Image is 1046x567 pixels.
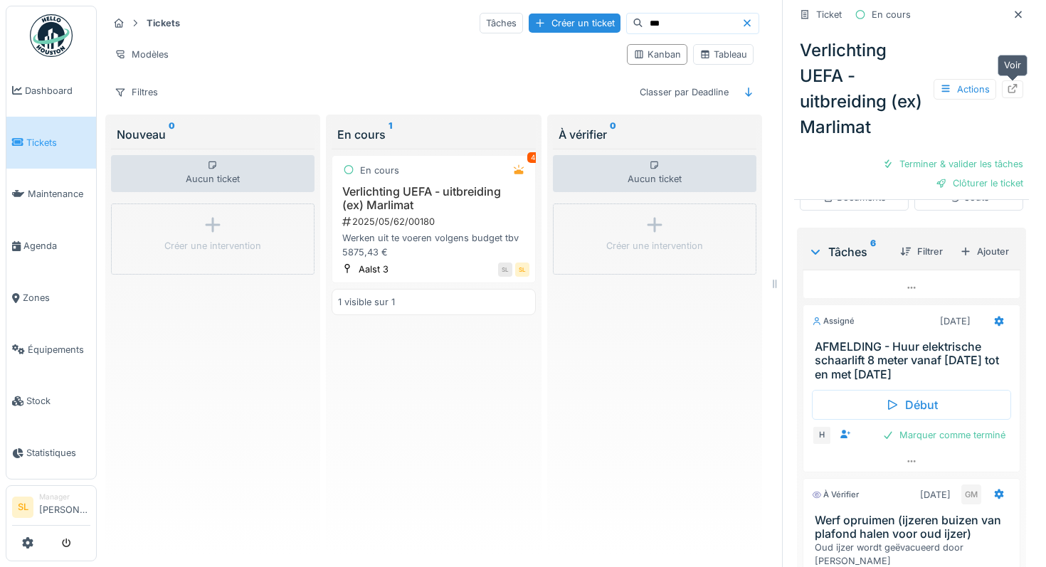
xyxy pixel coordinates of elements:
[872,8,911,21] div: En cours
[6,65,96,117] a: Dashboard
[934,79,996,100] div: Actions
[341,215,529,228] div: 2025/05/62/00180
[6,117,96,169] a: Tickets
[117,126,309,143] div: Nouveau
[111,155,315,192] div: Aucun ticket
[961,484,981,504] div: GM
[940,314,971,328] div: [DATE]
[26,136,90,149] span: Tickets
[6,272,96,324] a: Zones
[812,315,855,327] div: Assigné
[808,243,889,260] div: Tâches
[794,32,1029,146] div: Verlichting UEFA - uitbreiding (ex) Marlimat
[26,446,90,460] span: Statistiques
[23,291,90,304] span: Zones
[12,497,33,518] li: SL
[6,427,96,479] a: Statistiques
[812,489,859,501] div: À vérifier
[12,492,90,526] a: SL Manager[PERSON_NAME]
[26,394,90,408] span: Stock
[6,324,96,376] a: Équipements
[610,126,616,143] sup: 0
[954,242,1015,261] div: Ajouter
[108,44,175,65] div: Modèles
[169,126,175,143] sup: 0
[527,152,539,163] div: 4
[998,55,1027,75] div: Voir
[815,514,1014,541] h3: Werf opruimen (ijzeren buizen van plafond halen voor oud ijzer)
[877,425,1011,445] div: Marquer comme terminé
[164,239,261,253] div: Créer une intervention
[28,187,90,201] span: Maintenance
[338,295,395,309] div: 1 visible sur 1
[359,263,389,276] div: Aalst 3
[894,242,949,261] div: Filtrer
[515,263,529,277] div: SL
[812,390,1011,420] div: Début
[30,14,73,57] img: Badge_color-CXgf-gQk.svg
[338,185,529,212] h3: Verlichting UEFA - uitbreiding (ex) Marlimat
[141,16,186,30] strong: Tickets
[480,13,523,33] div: Tâches
[360,164,399,177] div: En cours
[39,492,90,522] li: [PERSON_NAME]
[39,492,90,502] div: Manager
[633,48,681,61] div: Kanban
[529,14,620,33] div: Créer un ticket
[606,239,703,253] div: Créer une intervention
[553,155,756,192] div: Aucun ticket
[108,82,164,102] div: Filtres
[389,126,392,143] sup: 1
[812,425,832,445] div: H
[920,488,951,502] div: [DATE]
[28,343,90,356] span: Équipements
[559,126,751,143] div: À vérifier
[6,220,96,272] a: Agenda
[816,8,842,21] div: Ticket
[498,263,512,277] div: SL
[699,48,747,61] div: Tableau
[6,169,96,221] a: Maintenance
[930,174,1029,193] div: Clôturer le ticket
[337,126,529,143] div: En cours
[25,84,90,97] span: Dashboard
[23,239,90,253] span: Agenda
[870,243,876,260] sup: 6
[6,376,96,428] a: Stock
[338,231,529,258] div: Werken uit te voeren volgens budget tbv 5875,43 €
[815,340,1014,381] h3: AFMELDING - Huur elektrische schaarlift 8 meter vanaf [DATE] tot en met [DATE]
[633,82,735,102] div: Classer par Deadline
[877,154,1029,174] div: Terminer & valider les tâches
